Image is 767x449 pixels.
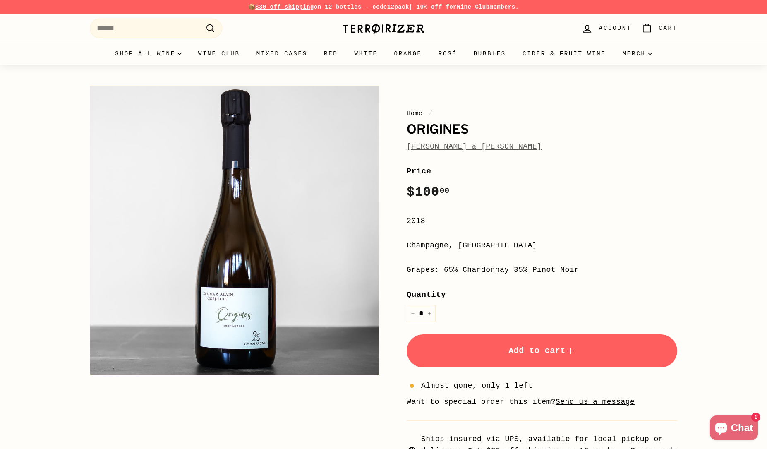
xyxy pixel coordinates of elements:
div: Champagne, [GEOGRAPHIC_DATA] [407,240,677,252]
a: Wine Club [457,4,490,10]
a: Account [577,16,636,41]
label: Quantity [407,288,677,301]
span: Almost gone, only 1 left [421,380,533,392]
span: Add to cart [508,346,575,355]
div: Grapes: 65% Chardonnay 35% Pinot Noir [407,264,677,276]
a: Orange [386,43,430,65]
a: Home [407,110,423,117]
li: Want to special order this item? [407,396,677,408]
a: Cart [636,16,682,41]
span: $30 off shipping [255,4,314,10]
a: Mixed Cases [248,43,316,65]
button: Add to cart [407,334,677,367]
label: Price [407,165,677,178]
a: Bubbles [465,43,514,65]
span: Account [599,24,631,33]
a: [PERSON_NAME] & [PERSON_NAME] [407,142,542,151]
a: Rosé [430,43,465,65]
input: quantity [407,305,436,322]
p: 📦 on 12 bottles - code | 10% off for members. [90,2,677,12]
div: Primary [73,43,694,65]
summary: Merch [614,43,660,65]
a: Cider & Fruit Wine [514,43,614,65]
a: White [346,43,386,65]
summary: Shop all wine [107,43,190,65]
span: / [427,110,435,117]
div: 2018 [407,215,677,227]
button: Reduce item quantity by one [407,305,419,322]
span: $100 [407,185,450,200]
a: Send us a message [556,398,635,406]
h1: Origines [407,122,677,137]
strong: 12pack [387,4,409,10]
sup: 00 [440,186,450,195]
span: Cart [659,24,677,33]
nav: breadcrumbs [407,108,677,118]
a: Wine Club [190,43,248,65]
button: Increase item quantity by one [423,305,436,322]
inbox-online-store-chat: Shopify online store chat [707,415,760,442]
a: Red [316,43,346,65]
